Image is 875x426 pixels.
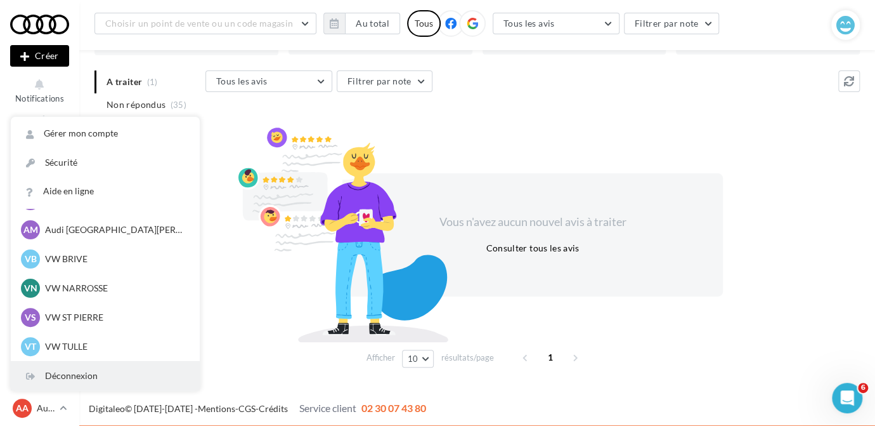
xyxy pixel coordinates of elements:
a: Aide en ligne [11,177,200,206]
span: Tous les avis [216,76,268,86]
div: Déconnexion [11,362,200,390]
a: Sécurité [11,149,200,177]
p: VW TULLE [45,340,185,353]
span: AA [16,402,29,415]
iframe: Intercom live chat [832,383,862,413]
span: VT [25,340,36,353]
button: Filtrer par note [337,70,432,92]
span: (35) [171,100,186,110]
span: 1 [540,347,561,368]
p: Audi AGEN [37,402,55,415]
span: Afficher [366,352,395,364]
span: © [DATE]-[DATE] - - - [89,403,426,414]
span: Choisir un point de vente ou un code magasin [105,18,293,29]
span: AM [23,223,38,236]
div: Vous n'avez aucun nouvel avis à traiter [424,214,642,230]
a: Crédits [259,403,288,414]
button: Au total [323,13,400,34]
button: Choisir un point de vente ou un code magasin [94,13,316,34]
span: VN [24,282,37,295]
span: Non répondus [107,98,165,111]
a: CGS [238,403,256,414]
p: VW NARROSSE [45,282,185,295]
span: résultats/page [441,352,493,364]
span: Service client [299,402,356,414]
button: Tous les avis [205,70,332,92]
a: Digitaleo [89,403,125,414]
span: Notifications [15,93,64,103]
p: Audi [GEOGRAPHIC_DATA][PERSON_NAME] [45,223,185,236]
span: 10 [408,354,418,364]
span: Tous les avis [503,18,555,29]
button: Créer [10,45,69,67]
div: Tous [407,10,441,37]
a: Mentions [198,403,235,414]
button: Notifications [10,75,69,106]
p: VW BRIVE [45,253,185,265]
div: Nouvelle campagne [10,45,69,67]
button: Tous les avis [493,13,619,34]
a: Gérer mon compte [11,119,200,148]
span: VB [25,253,37,265]
button: Au total [345,13,400,34]
span: 02 30 07 43 80 [361,402,426,414]
a: AA Audi AGEN [10,396,69,420]
span: VS [25,311,36,324]
a: Opérations [10,111,69,142]
button: 10 [402,350,434,368]
button: Consulter tous les avis [481,241,584,256]
button: Filtrer par note [624,13,720,34]
p: VW ST PIERRE [45,311,185,324]
span: 6 [858,383,868,393]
